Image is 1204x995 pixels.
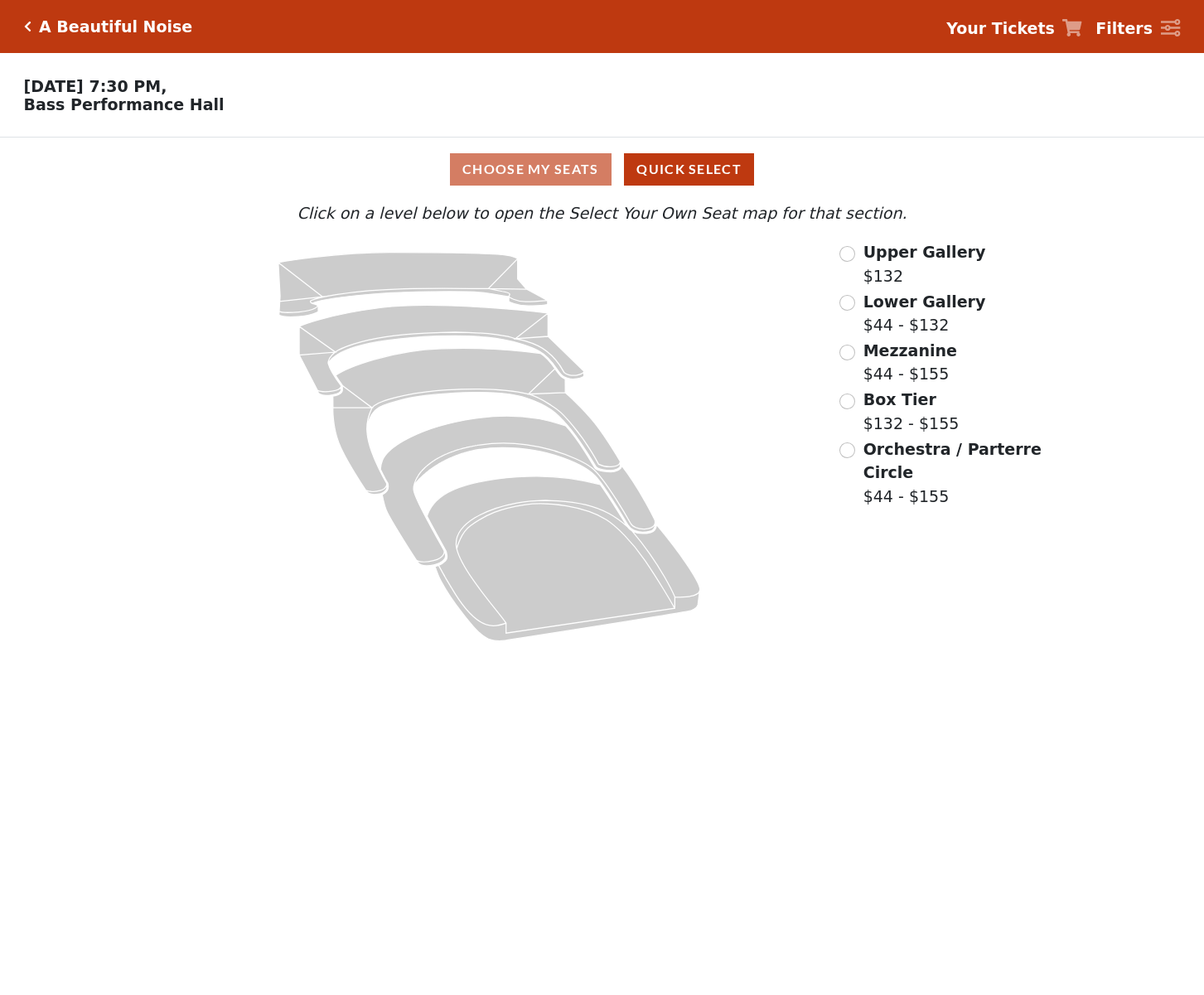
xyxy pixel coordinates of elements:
label: $132 [863,240,986,287]
h5: A Beautiful Noise [39,17,192,36]
span: Mezzanine [863,341,957,360]
button: Quick Select [624,153,754,186]
span: Lower Gallery [863,292,986,311]
span: Upper Gallery [863,243,986,261]
p: Click on a level below to open the Select Your Own Seat map for that section. [162,201,1042,225]
a: Filters [1095,17,1180,41]
label: $44 - $155 [863,437,1042,509]
strong: Filters [1095,19,1153,37]
label: $44 - $155 [863,339,957,386]
a: Click here to go back to filters [24,21,31,32]
path: Upper Gallery - Seats Available: 152 [278,253,548,317]
label: $44 - $132 [863,290,986,337]
label: $132 - $155 [863,388,960,435]
path: Orchestra / Parterre Circle - Seats Available: 26 [427,476,700,641]
strong: Your Tickets [946,19,1055,37]
a: Your Tickets [946,17,1082,41]
span: Box Tier [863,390,936,408]
span: Orchestra / Parterre Circle [863,440,1042,482]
